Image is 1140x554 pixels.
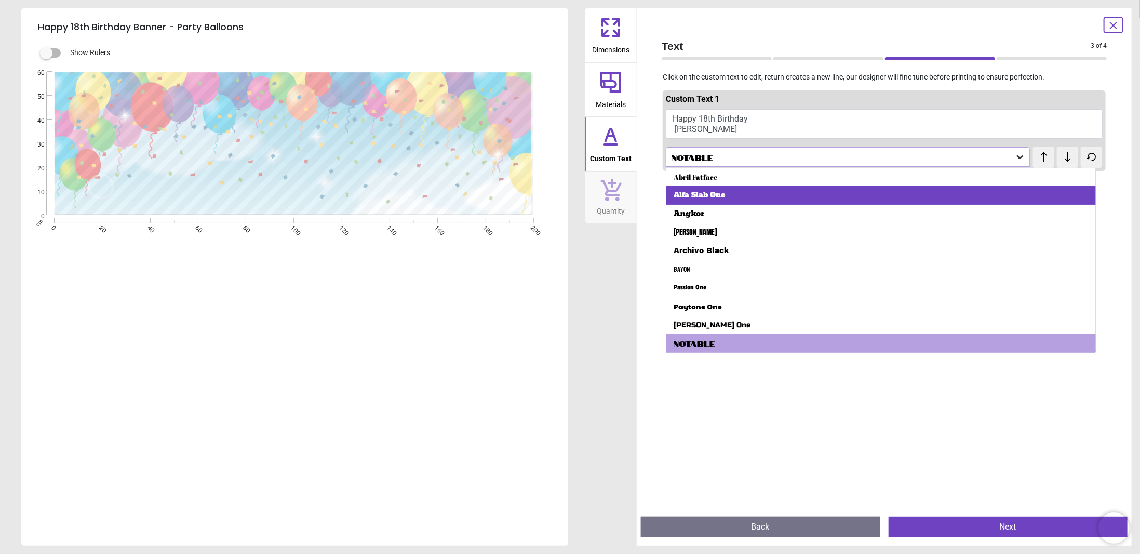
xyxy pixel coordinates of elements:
div: Angkor [674,209,704,219]
span: Dimensions [592,40,629,56]
div: Notable [674,338,715,349]
button: Materials [585,63,637,117]
div: Show Rulers [46,47,568,59]
p: Click on the custom text to edit, return creates a new line, our designer will fine tune before p... [653,72,1115,83]
h5: Happy 18th Birthday Banner - Party Balloons [38,17,552,38]
div: Notable [670,153,1015,162]
span: Quantity [597,201,625,217]
span: Custom Text 1 [666,94,719,104]
iframe: Brevo live chat [1098,512,1130,544]
span: Materials [596,95,626,110]
div: Passion One [674,283,706,293]
div: Alfa Slab One [674,190,725,201]
div: [PERSON_NAME] One [674,320,750,331]
div: Paytone One [674,301,722,312]
div: Archivo Black [674,246,729,256]
div: [PERSON_NAME] [674,228,717,238]
button: Next [889,517,1128,537]
button: Back [641,517,880,537]
span: Custom Text [590,149,632,164]
span: 3 of 4 [1091,42,1107,50]
div: Abril Fatface [674,172,717,182]
button: Dimensions [585,8,637,62]
button: Custom Text [585,117,637,171]
span: Text [662,38,1091,54]
span: 60 [25,69,45,77]
button: Happy 18th Birthday [PERSON_NAME] [666,109,1103,138]
div: Bayon [674,265,690,275]
button: Quantity [585,172,637,223]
